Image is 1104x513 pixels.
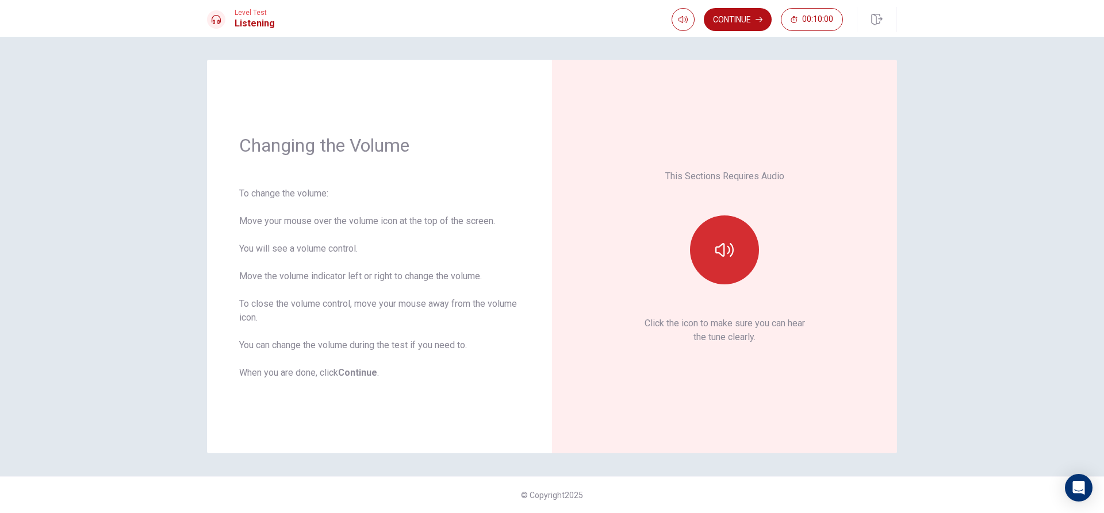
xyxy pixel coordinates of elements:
[235,17,275,30] h1: Listening
[645,317,805,344] p: Click the icon to make sure you can hear the tune clearly.
[239,187,520,380] div: To change the volume: Move your mouse over the volume icon at the top of the screen. You will see...
[521,491,583,500] span: © Copyright 2025
[704,8,772,31] button: Continue
[338,367,377,378] b: Continue
[781,8,843,31] button: 00:10:00
[239,134,520,157] h1: Changing the Volume
[235,9,275,17] span: Level Test
[802,15,833,24] span: 00:10:00
[665,169,784,183] p: This Sections Requires Audio
[1065,474,1092,502] div: Open Intercom Messenger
